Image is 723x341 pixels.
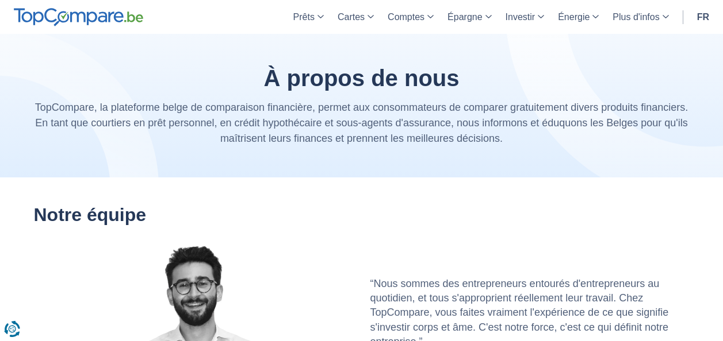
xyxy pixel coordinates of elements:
[34,205,690,225] h2: Notre équipe
[34,65,690,91] h1: À propos de nous
[34,100,690,146] p: TopCompare, la plateforme belge de comparaison financière, permet aux consommateurs de comparer g...
[14,8,143,26] img: TopCompare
